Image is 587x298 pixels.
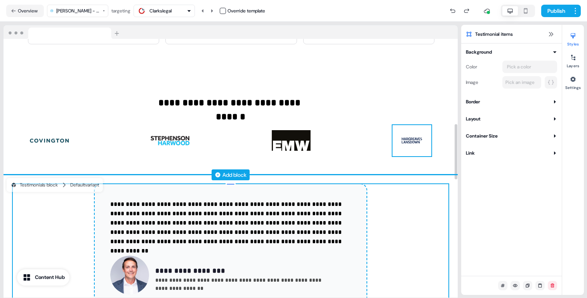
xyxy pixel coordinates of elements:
img: Image [30,125,69,156]
div: ImageImageImageImage [27,122,434,159]
div: [PERSON_NAME] - US Law - Userled experiment [56,7,100,15]
div: targeting [111,7,130,15]
div: Pick an image [504,78,536,86]
img: Image [151,125,189,156]
button: Link [466,149,557,157]
div: Color [466,61,499,73]
img: Image [392,125,431,156]
div: Background [466,48,492,56]
span: Testimonial items [475,30,513,38]
div: Content Hub [35,274,65,281]
img: Browser topbar [3,25,123,39]
img: Image [272,125,311,156]
button: Background [466,48,557,56]
button: Pick an image [502,76,541,89]
div: Border [466,98,480,106]
div: Add block [222,171,247,179]
button: Pick a color [502,61,557,73]
button: Publish [541,5,570,17]
button: Settings [562,73,584,90]
button: Overview [6,5,44,17]
div: Link [466,149,475,157]
img: Contact photo [110,256,149,295]
div: Default variant [70,181,99,189]
div: Clarkslegal [149,7,172,15]
button: Styles [562,30,584,47]
button: Border [466,98,557,106]
div: Image [466,76,499,89]
div: Layout [466,115,481,123]
div: Pick a color [505,63,533,71]
button: Layout [466,115,557,123]
button: Content Hub [17,269,69,286]
div: Container Size [466,132,498,140]
div: Testimonials block [10,181,58,189]
div: Override template [228,7,265,15]
button: Clarkslegal [134,5,195,17]
button: Layers [562,51,584,68]
button: Container Size [466,132,557,140]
